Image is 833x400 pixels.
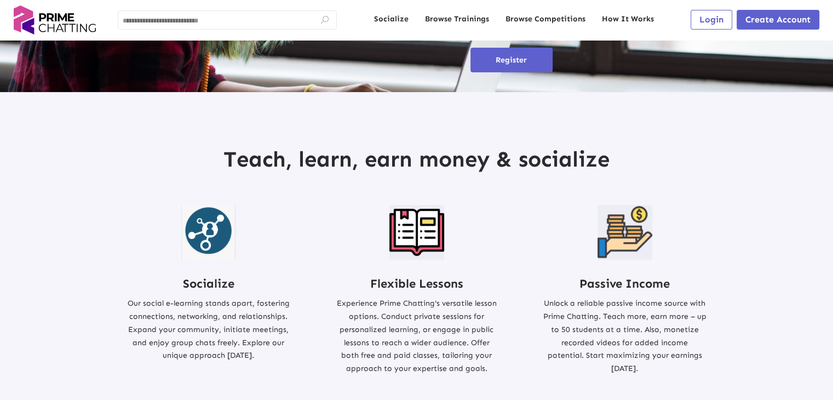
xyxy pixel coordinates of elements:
span: Register [496,55,527,65]
img: firstcontentImages1652277028.png [598,205,652,260]
span: Login [699,14,723,25]
button: Register [470,48,553,72]
span: Create Account [745,14,811,25]
img: logo [14,5,96,35]
h3: Flexible Lessons [335,276,499,292]
h3: Passive Income [543,276,707,292]
p: Experience Prime Chatting's versatile lesson options. Conduct private sessions for personalized l... [335,297,499,375]
img: firstcontentImages1652276912.png [181,205,236,260]
a: Browse Trainings [425,14,489,25]
a: Socialize [374,14,409,25]
p: Our social e-learning stands apart, fostering connections, networking, and relationships. Expand ... [127,297,291,362]
button: Create Account [737,10,819,30]
a: Browse Competitions [505,14,585,25]
img: firstcontentImages1652276998.png [389,205,444,260]
h2: Teach, learn, earn money & socialize [113,147,721,172]
h3: Socialize [127,276,291,292]
a: How It Works [602,14,654,25]
button: Login [691,10,732,30]
p: Unlock a reliable passive income source with Prime Chatting. Teach more, earn more – up to 50 stu... [543,297,707,375]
